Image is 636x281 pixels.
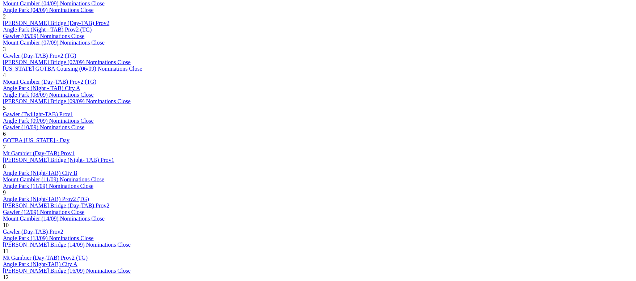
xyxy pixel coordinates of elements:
[3,261,77,267] a: Angle Park (Night-TAB) City A
[3,0,105,7] a: Mount Gambier (04/09) Nominations Close
[3,13,6,20] span: 2
[3,26,92,33] a: Angle Park (Night - TAB) Prov2 (TG)
[3,33,84,39] a: Gawler (05/09) Nominations Close
[3,242,131,248] a: [PERSON_NAME] Bridge (14/09) Nominations Close
[3,150,75,156] a: Mt Gambier (Day-TAB) Prov1
[3,215,105,222] a: Mount Gambier (14/09) Nominations Close
[3,85,80,91] a: Angle Park (Night - TAB) City A
[3,7,94,13] a: Angle Park (04/09) Nominations Close
[3,118,94,124] a: Angle Park (09/09) Nominations Close
[3,235,94,241] a: Angle Park (13/09) Nominations Close
[3,144,6,150] span: 7
[3,46,6,52] span: 3
[3,20,109,26] a: [PERSON_NAME] Bridge (Day-TAB) Prov2
[3,66,142,72] a: [US_STATE] GOTBA Coursing (06/09) Nominations Close
[3,79,96,85] a: Mount Gambier (Day-TAB) Prov2 (TG)
[3,222,9,228] span: 10
[3,131,6,137] span: 6
[3,105,6,111] span: 5
[3,59,131,65] a: [PERSON_NAME] Bridge (07/09) Nominations Close
[3,137,70,143] a: GOTBA [US_STATE] - Day
[3,92,94,98] a: Angle Park (08/09) Nominations Close
[3,170,77,176] a: Angle Park (Night-TAB) City B
[3,72,6,78] span: 4
[3,189,6,196] span: 9
[3,111,73,117] a: Gawler (Twilight-TAB) Prov1
[3,268,131,274] a: [PERSON_NAME] Bridge (16/09) Nominations Close
[3,248,8,254] span: 11
[3,98,131,104] a: [PERSON_NAME] Bridge (09/09) Nominations Close
[3,157,114,163] a: [PERSON_NAME] Bridge (Night- TAB) Prov1
[3,228,63,235] a: Gawler (Day-TAB) Prov2
[3,39,105,46] a: Mount Gambier (07/09) Nominations Close
[3,53,76,59] a: Gawler (Day-TAB) Prov2 (TG)
[3,183,93,189] a: Angle Park (11/09) Nominations Close
[3,202,109,209] a: [PERSON_NAME] Bridge (Day-TAB) Prov2
[3,255,88,261] a: Mt Gambier (Day-TAB) Prov2 (TG)
[3,274,9,280] span: 12
[3,163,6,169] span: 8
[3,196,89,202] a: Angle Park (Night-TAB) Prov2 (TG)
[3,124,84,130] a: Gawler (10/09) Nominations Close
[3,176,104,183] a: Mount Gambier (11/09) Nominations Close
[3,209,84,215] a: Gawler (12/09) Nominations Close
